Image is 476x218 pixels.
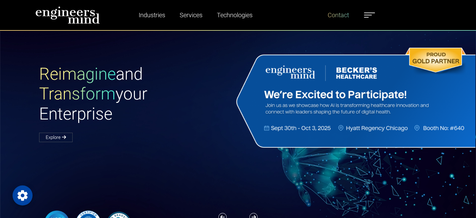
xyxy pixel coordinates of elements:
a: Industries [136,8,168,22]
a: Services [177,8,205,22]
a: Explore [39,133,73,142]
img: Website Banner [234,46,476,150]
span: Transform [39,84,115,104]
span: Reimagine [39,64,116,84]
img: logo [35,6,100,24]
a: Contact [325,8,351,22]
a: Technologies [214,8,255,22]
h1: and your Enterprise [39,64,238,124]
